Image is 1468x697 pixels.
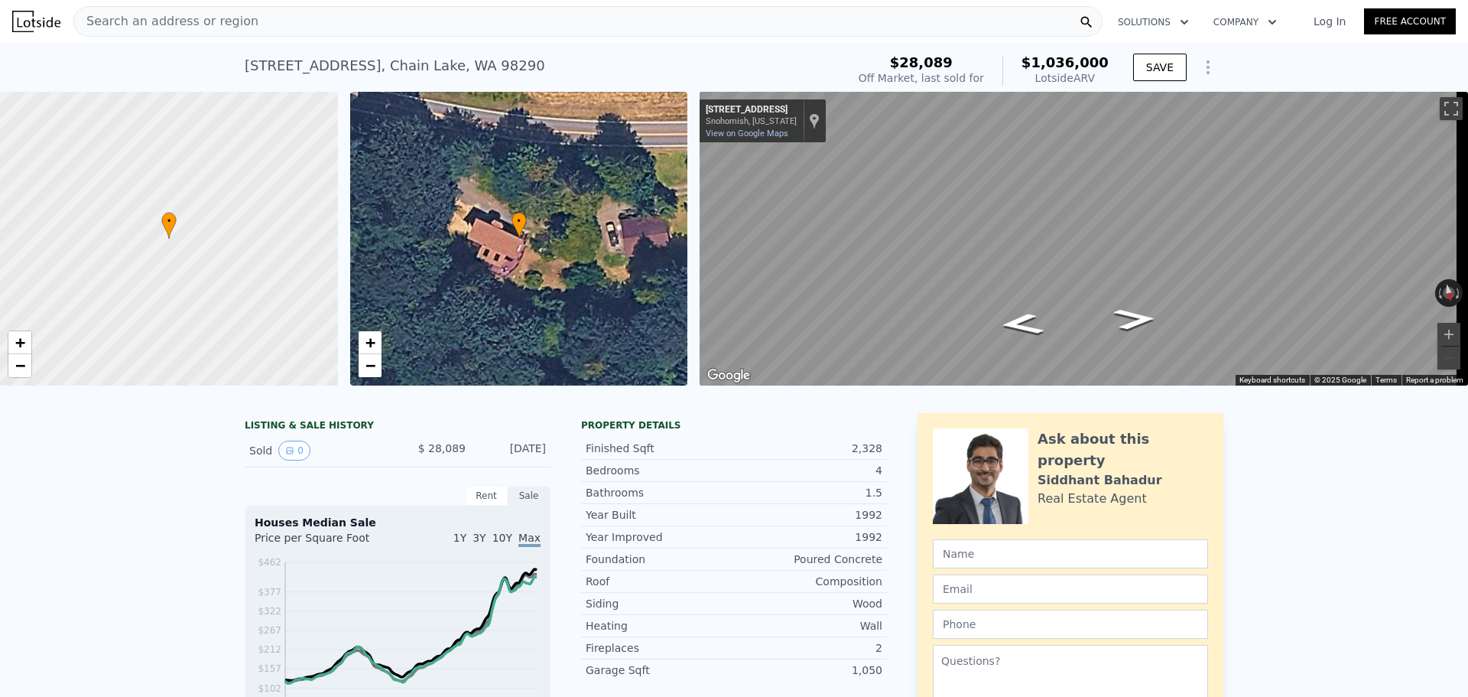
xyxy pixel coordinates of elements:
div: Heating [586,618,734,633]
button: Rotate clockwise [1455,279,1463,307]
div: Poured Concrete [734,552,882,567]
span: 3Y [473,532,486,544]
div: Rent [465,486,508,506]
div: Finished Sqft [586,441,734,456]
div: Street View [700,92,1468,386]
span: Search an address or region [74,12,258,31]
div: Real Estate Agent [1038,490,1147,508]
button: Toggle fullscreen view [1440,97,1463,120]
div: Property details [581,419,887,432]
div: Year Built [586,507,734,523]
a: Zoom in [8,331,31,354]
a: Show location on map [809,112,820,129]
button: Solutions [1106,8,1201,36]
div: 2,328 [734,441,882,456]
div: [STREET_ADDRESS] [706,104,797,116]
div: Bathrooms [586,485,734,500]
tspan: $377 [258,587,281,598]
tspan: $267 [258,625,281,636]
button: Rotate counterclockwise [1435,279,1444,307]
span: − [365,356,375,375]
a: Log In [1295,14,1364,29]
div: [STREET_ADDRESS] , Chain Lake , WA 98290 [245,55,545,77]
button: Zoom in [1437,323,1460,346]
span: $1,036,000 [1021,54,1109,70]
div: Composition [734,574,882,589]
div: 1.5 [734,485,882,500]
tspan: $157 [258,663,281,674]
div: Ask about this property [1038,428,1208,471]
div: Wood [734,596,882,611]
path: Go West, 100th St SE [1096,303,1174,334]
a: Zoom in [359,331,382,354]
button: Company [1201,8,1289,36]
tspan: $462 [258,557,281,568]
a: Zoom out [8,354,31,377]
a: Open this area in Google Maps (opens a new window) [703,366,754,386]
span: $28,089 [890,54,953,70]
button: Zoom out [1437,347,1460,370]
img: Lotside [12,11,60,32]
img: Google [703,366,754,386]
div: Year Improved [586,529,734,545]
div: • [161,212,177,239]
div: 4 [734,463,882,478]
tspan: $322 [258,606,281,617]
span: 1Y [453,532,466,544]
a: Report a problem [1406,376,1463,384]
tspan: $102 [258,683,281,694]
div: LISTING & SALE HISTORY [245,419,550,435]
div: Lotside ARV [1021,70,1109,86]
tspan: $212 [258,644,281,655]
path: Go East, 100th St SE [980,308,1063,340]
div: 1,050 [734,663,882,678]
span: − [15,356,25,375]
span: $ 28,089 [418,442,466,454]
span: Max [518,532,541,547]
div: Sale [508,486,550,506]
button: Reset the view [1440,278,1458,308]
div: [DATE] [478,441,546,461]
div: • [512,212,527,239]
div: Siddhant Bahadur [1038,471,1162,490]
div: Roof [586,574,734,589]
input: Phone [933,610,1208,639]
span: + [15,333,25,352]
a: View on Google Maps [706,129,788,138]
div: Bedrooms [586,463,734,478]
span: • [161,214,177,228]
span: © 2025 Google [1314,376,1366,384]
span: • [512,214,527,228]
div: Garage Sqft [586,663,734,678]
div: Off Market, last sold for [859,70,984,86]
div: Price per Square Foot [255,530,398,555]
div: Snohomish, [US_STATE] [706,116,797,126]
div: Siding [586,596,734,611]
div: Houses Median Sale [255,515,541,530]
button: SAVE [1133,54,1187,81]
div: Wall [734,618,882,633]
input: Email [933,575,1208,604]
div: 1992 [734,529,882,545]
button: Show Options [1193,52,1223,83]
div: Fireplaces [586,640,734,656]
div: Sold [249,441,385,461]
div: Foundation [586,552,734,567]
button: View historical data [278,441,310,461]
div: 1992 [734,507,882,523]
span: 10Y [492,532,512,544]
a: Terms (opens in new tab) [1375,376,1397,384]
button: Keyboard shortcuts [1239,375,1305,386]
input: Name [933,539,1208,568]
span: + [365,333,375,352]
a: Free Account [1364,8,1456,34]
div: Map [700,92,1468,386]
a: Zoom out [359,354,382,377]
div: 2 [734,640,882,656]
